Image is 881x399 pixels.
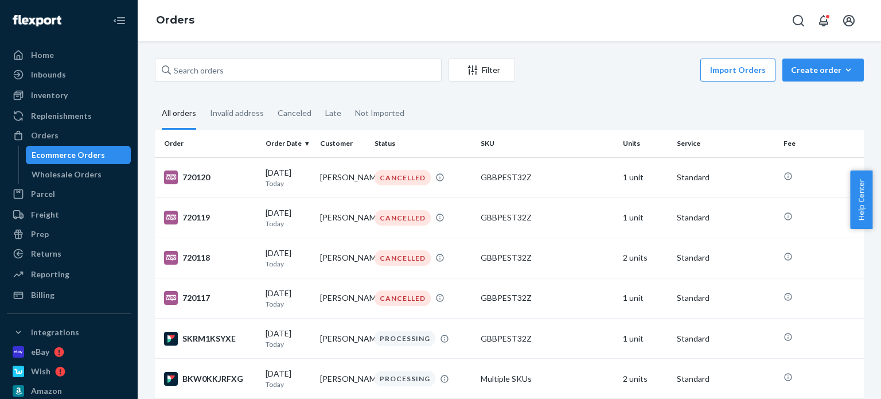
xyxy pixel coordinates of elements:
[7,323,131,342] button: Integrations
[31,90,68,101] div: Inventory
[837,9,860,32] button: Open account menu
[31,269,69,280] div: Reporting
[618,197,673,238] td: 1 unit
[7,65,131,84] a: Inbounds
[164,291,256,305] div: 720117
[481,172,613,183] div: GBBPEST32Z
[266,339,311,349] p: Today
[31,49,54,61] div: Home
[31,327,79,338] div: Integrations
[677,373,774,385] p: Standard
[618,319,673,359] td: 1 unit
[370,130,476,157] th: Status
[31,69,66,80] div: Inbounds
[266,179,311,188] p: Today
[266,288,311,309] div: [DATE]
[315,238,370,278] td: [PERSON_NAME]
[164,171,256,184] div: 720120
[618,238,673,278] td: 2 units
[31,385,62,397] div: Amazon
[31,289,54,301] div: Billing
[26,146,131,164] a: Ecommerce Orders
[677,172,774,183] p: Standard
[779,130,864,157] th: Fee
[700,59,775,82] button: Import Orders
[278,98,311,128] div: Canceled
[210,98,264,128] div: Invalid address
[261,130,315,157] th: Order Date
[481,292,613,304] div: GBBPEST32Z
[156,14,194,26] a: Orders
[266,368,311,389] div: [DATE]
[850,171,872,229] button: Help Center
[320,138,365,148] div: Customer
[315,157,370,197] td: [PERSON_NAME]
[355,98,404,128] div: Not Imported
[672,130,778,157] th: Service
[677,252,774,264] p: Standard
[266,167,311,188] div: [DATE]
[375,250,431,266] div: CANCELLED
[375,210,431,226] div: CANCELLED
[155,130,261,157] th: Order
[164,372,256,386] div: BKW0KKJRFXG
[31,248,61,259] div: Returns
[791,64,855,76] div: Create order
[325,98,341,128] div: Late
[31,130,59,141] div: Orders
[162,98,196,130] div: All orders
[7,245,131,263] a: Returns
[375,331,435,346] div: PROCESSING
[481,212,613,223] div: GBBPEST32Z
[618,278,673,318] td: 1 unit
[31,110,92,122] div: Replenishments
[315,359,370,399] td: [PERSON_NAME]
[7,185,131,203] a: Parcel
[481,252,613,264] div: GBBPEST32Z
[31,188,55,200] div: Parcel
[26,165,131,184] a: Wholesale Orders
[13,15,61,26] img: Flexport logo
[677,333,774,344] p: Standard
[476,130,618,157] th: SKU
[618,157,673,197] td: 1 unit
[677,292,774,304] p: Standard
[164,251,256,265] div: 720118
[266,299,311,309] p: Today
[315,197,370,238] td: [PERSON_NAME]
[375,170,431,185] div: CANCELLED
[108,9,131,32] button: Close Navigation
[315,319,370,359] td: [PERSON_NAME]
[7,265,131,284] a: Reporting
[476,359,618,399] td: Multiple SKUs
[266,328,311,349] div: [DATE]
[266,207,311,228] div: [DATE]
[782,59,864,82] button: Create order
[618,130,673,157] th: Units
[32,149,105,161] div: Ecommerce Orders
[31,346,49,358] div: eBay
[375,290,431,306] div: CANCELLED
[266,219,311,228] p: Today
[7,86,131,104] a: Inventory
[7,46,131,64] a: Home
[7,126,131,145] a: Orders
[31,366,50,377] div: Wish
[7,225,131,243] a: Prep
[164,332,256,346] div: SKRM1KSYXE
[808,365,870,393] iframe: Opens a widget where you can chat to one of our agents
[677,212,774,223] p: Standard
[7,206,131,224] a: Freight
[375,371,435,386] div: PROCESSING
[31,228,49,240] div: Prep
[315,278,370,318] td: [PERSON_NAME]
[155,59,442,82] input: Search orders
[449,64,514,76] div: Filter
[266,259,311,269] p: Today
[266,379,311,389] p: Today
[7,343,131,361] a: eBay
[32,169,102,180] div: Wholesale Orders
[7,362,131,381] a: Wish
[147,4,204,37] ol: breadcrumbs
